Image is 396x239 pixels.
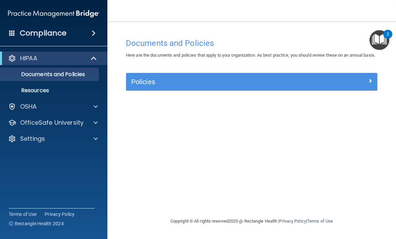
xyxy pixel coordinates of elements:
[8,119,98,127] a: OfficeSafe University
[4,71,96,78] p: Documents and Policies
[131,78,309,85] h5: Policies
[8,135,98,143] a: Settings
[4,87,96,94] p: Resources
[8,54,97,62] a: HIPAA
[129,211,374,232] div: Copyright © All rights reserved 2025 @ Rectangle Health | |
[9,211,37,218] a: Terms of Use
[131,76,372,87] a: Policies
[20,103,37,111] p: OSHA
[20,135,45,143] p: Settings
[8,7,99,20] img: PMB logo
[20,54,37,62] p: HIPAA
[20,119,84,127] p: OfficeSafe University
[387,34,389,43] div: 2
[20,28,66,38] h4: Compliance
[279,219,306,224] a: Privacy Policy
[8,103,98,111] a: OSHA
[126,53,375,58] span: Here are the documents and policies that apply to your organization. As best practice, you should...
[280,200,388,227] iframe: Drift Widget Chat Controller
[369,30,389,50] button: Open Resource Center, 2 new notifications
[9,220,64,227] span: Ⓒ Rectangle Health 2024
[126,39,378,48] h4: Documents and Policies
[45,211,75,218] a: Privacy Policy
